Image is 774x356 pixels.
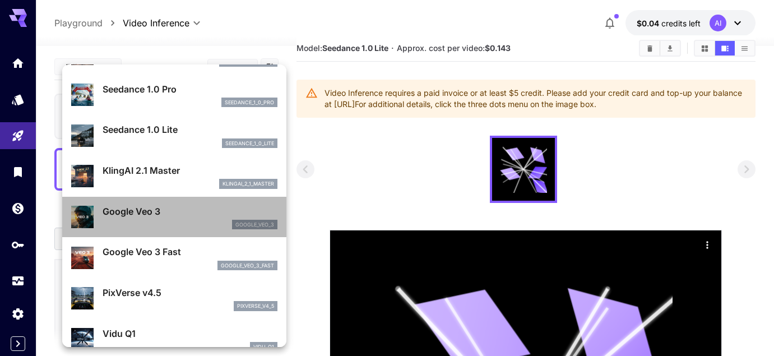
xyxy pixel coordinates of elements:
[237,302,274,310] p: pixverse_v4_5
[103,82,277,96] p: Seedance 1.0 Pro
[103,205,277,218] p: Google Veo 3
[71,78,277,112] div: Seedance 1.0 Proseedance_1_0_pro
[71,200,277,234] div: Google Veo 3google_veo_3
[253,343,274,351] p: vidu_q1
[71,159,277,193] div: KlingAI 2.1 Masterklingai_2_1_master
[221,262,274,270] p: google_veo_3_fast
[103,286,277,299] p: PixVerse v4.5
[103,123,277,136] p: Seedance 1.0 Lite
[71,241,277,275] div: Google Veo 3 Fastgoogle_veo_3_fast
[225,99,274,107] p: seedance_1_0_pro
[223,180,274,188] p: klingai_2_1_master
[71,118,277,152] div: Seedance 1.0 Liteseedance_1_0_lite
[235,221,274,229] p: google_veo_3
[71,281,277,316] div: PixVerse v4.5pixverse_v4_5
[103,327,277,340] p: Vidu Q1
[103,245,277,258] p: Google Veo 3 Fast
[225,140,274,147] p: seedance_1_0_lite
[103,164,277,177] p: KlingAI 2.1 Master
